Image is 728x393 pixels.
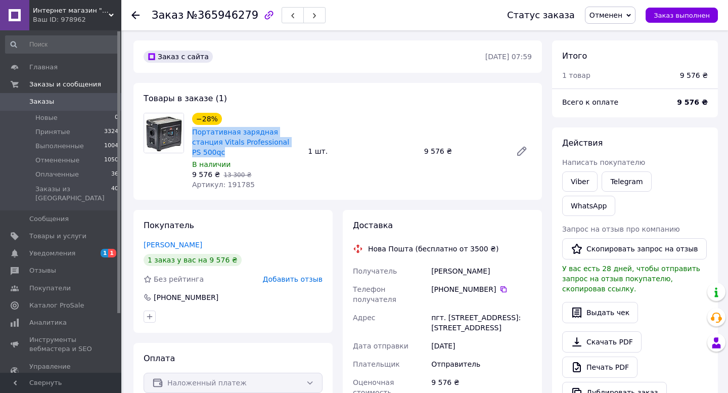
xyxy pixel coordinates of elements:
div: Заказ с сайта [144,51,213,63]
span: Покупатели [29,284,71,293]
span: Заказ выполнен [654,12,710,19]
div: Ваш ID: 978962 [33,15,121,24]
span: Заказы [29,97,54,106]
span: Выполненные [35,142,84,151]
span: Адрес [353,314,375,322]
div: [PHONE_NUMBER] [153,292,219,302]
span: Плательщик [353,360,400,368]
div: 9 576 ₴ [420,144,508,158]
span: 1050 [104,156,118,165]
span: Артикул: 191785 [192,181,255,189]
span: Покупатель [144,221,194,230]
span: 13 300 ₴ [223,171,251,179]
span: Товары в заказе (1) [144,94,227,103]
div: 1 шт. [304,144,420,158]
span: 0 [115,113,118,122]
span: Запрос на отзыв про компанию [562,225,680,233]
span: Оплата [144,354,175,363]
span: Заказы из [GEOGRAPHIC_DATA] [35,185,111,203]
span: 1 товар [562,71,590,79]
span: Аналитика [29,318,67,327]
span: Товары и услуги [29,232,86,241]
span: Получатель [353,267,397,275]
img: Портативная зарядная станция Vitals Professional PS 500qc [144,113,184,153]
span: Без рейтинга [154,275,204,283]
button: Скопировать запрос на отзыв [562,238,707,259]
div: пгт. [STREET_ADDRESS]: [STREET_ADDRESS] [429,309,534,337]
span: Итого [562,51,587,61]
span: Оплаченные [35,170,79,179]
span: Новые [35,113,58,122]
span: Управление сайтом [29,362,94,380]
time: [DATE] 07:59 [485,53,532,61]
span: 1 [101,249,109,257]
span: 1004 [104,142,118,151]
span: Телефон получателя [353,285,396,303]
div: [PERSON_NAME] [429,262,534,280]
b: 9 576 ₴ [677,98,708,106]
span: Инструменты вебмастера и SEO [29,335,94,354]
a: [PERSON_NAME] [144,241,202,249]
span: 36 [111,170,118,179]
span: Интернет магазин "HomeTools" [33,6,109,15]
a: Viber [562,171,598,192]
span: Написать покупателю [562,158,645,166]
span: Сообщения [29,214,69,224]
span: Отзывы [29,266,56,275]
span: У вас есть 28 дней, чтобы отправить запрос на отзыв покупателю, скопировав ссылку. [562,265,700,293]
span: 9 576 ₴ [192,170,220,179]
span: Отменен [589,11,622,19]
span: Уведомления [29,249,75,258]
div: −28% [192,113,222,125]
div: Вернуться назад [131,10,140,20]
span: Заказы и сообщения [29,80,101,89]
div: [PHONE_NUMBER] [431,284,532,294]
a: Портативная зарядная станция Vitals Professional PS 500qc [192,128,289,156]
span: Добавить отзыв [263,275,323,283]
span: Дата отправки [353,342,408,350]
span: Главная [29,63,58,72]
span: 3324 [104,127,118,137]
input: Поиск [5,35,119,54]
div: [DATE] [429,337,534,355]
span: №365946279 [187,9,258,21]
div: 1 заказ у вас на 9 576 ₴ [144,254,242,266]
span: Заказ [152,9,184,21]
div: Нова Пошта (бесплатно от 3500 ₴) [366,244,501,254]
div: Статус заказа [507,10,575,20]
span: Всего к оплате [562,98,618,106]
span: Принятые [35,127,70,137]
span: Доставка [353,221,393,230]
a: WhatsApp [562,196,615,216]
span: Отмененные [35,156,79,165]
a: Печать PDF [562,357,638,378]
button: Заказ выполнен [646,8,718,23]
a: Telegram [602,171,651,192]
div: Отправитель [429,355,534,373]
span: Действия [562,138,603,148]
a: Редактировать [512,141,532,161]
a: Скачать PDF [562,331,642,353]
span: 40 [111,185,118,203]
div: 9 576 ₴ [680,70,708,80]
span: 1 [108,249,116,257]
span: Каталог ProSale [29,301,84,310]
span: В наличии [192,160,231,168]
button: Выдать чек [562,302,638,323]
